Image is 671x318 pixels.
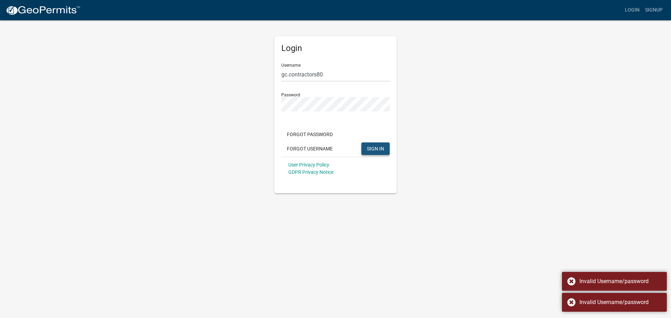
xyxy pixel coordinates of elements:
a: Login [622,3,642,17]
div: Invalid Username/password [579,298,662,306]
div: Invalid Username/password [579,277,662,286]
span: SIGN IN [367,146,384,151]
button: Forgot Username [281,142,338,155]
a: GDPR Privacy Notice [288,169,333,175]
a: Signup [642,3,665,17]
a: User Privacy Policy [288,162,329,168]
h5: Login [281,43,390,53]
button: Forgot Password [281,128,338,141]
button: SIGN IN [361,142,390,155]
